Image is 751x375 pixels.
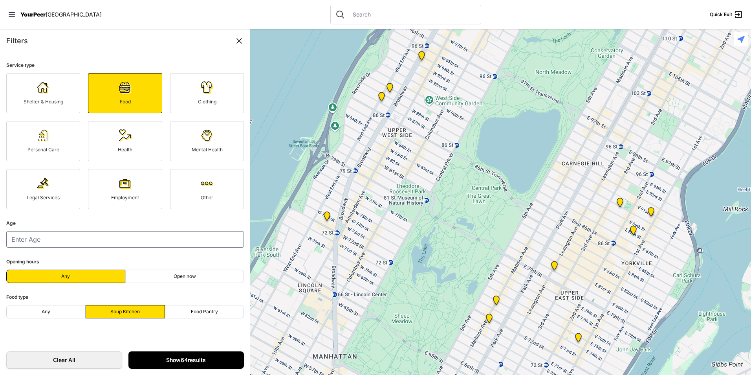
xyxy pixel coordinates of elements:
span: Food [120,99,131,105]
span: Food type [6,294,28,300]
span: Filters [6,37,28,45]
span: [GEOGRAPHIC_DATA] [46,11,102,18]
div: Avenue Church [643,204,659,223]
span: Mental Health [192,147,223,153]
div: Senior Programming [374,89,390,108]
span: Open now [174,273,196,279]
a: Clothing [170,73,244,113]
span: Age [6,220,16,226]
span: Food Pantry [191,309,218,315]
a: Other [170,169,244,209]
span: Opening hours [6,259,39,265]
input: Enter Age [6,231,244,248]
span: Personal Care [27,147,59,153]
a: YourPeer[GEOGRAPHIC_DATA] [20,12,102,17]
a: Clear All [6,351,122,369]
a: Shelter & Housing [6,73,80,113]
span: Quick Exit [710,11,732,18]
span: Soup Kitchen [110,309,140,315]
span: Health [118,147,132,153]
span: Clothing [198,99,216,105]
span: Other [201,195,213,200]
div: Manhattan [481,311,497,329]
input: Search [348,11,476,18]
a: Food [88,73,162,113]
span: Any [42,309,50,315]
a: Show64results [128,351,244,369]
div: Food Provider [414,48,430,67]
span: YourPeer [20,11,46,18]
a: Health [88,121,162,161]
a: Legal Services [6,169,80,209]
span: Shelter & Housing [24,99,63,105]
span: Clear All [15,356,114,364]
a: Personal Care [6,121,80,161]
a: Employment [88,169,162,209]
span: Service type [6,62,35,68]
a: Mental Health [170,121,244,161]
a: Quick Exit [710,10,743,19]
span: Legal Services [27,195,60,200]
span: Any [61,273,70,279]
span: Employment [111,195,139,200]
